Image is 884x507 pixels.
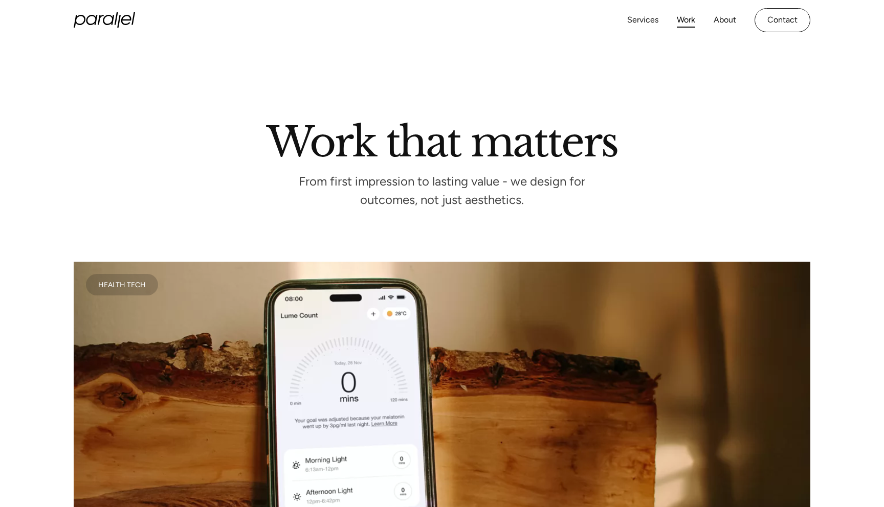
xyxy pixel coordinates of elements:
[150,122,734,157] h2: Work that matters
[755,8,810,32] a: Contact
[627,13,658,28] a: Services
[98,282,146,287] div: Health Tech
[289,177,595,204] p: From first impression to lasting value - we design for outcomes, not just aesthetics.
[677,13,695,28] a: Work
[714,13,736,28] a: About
